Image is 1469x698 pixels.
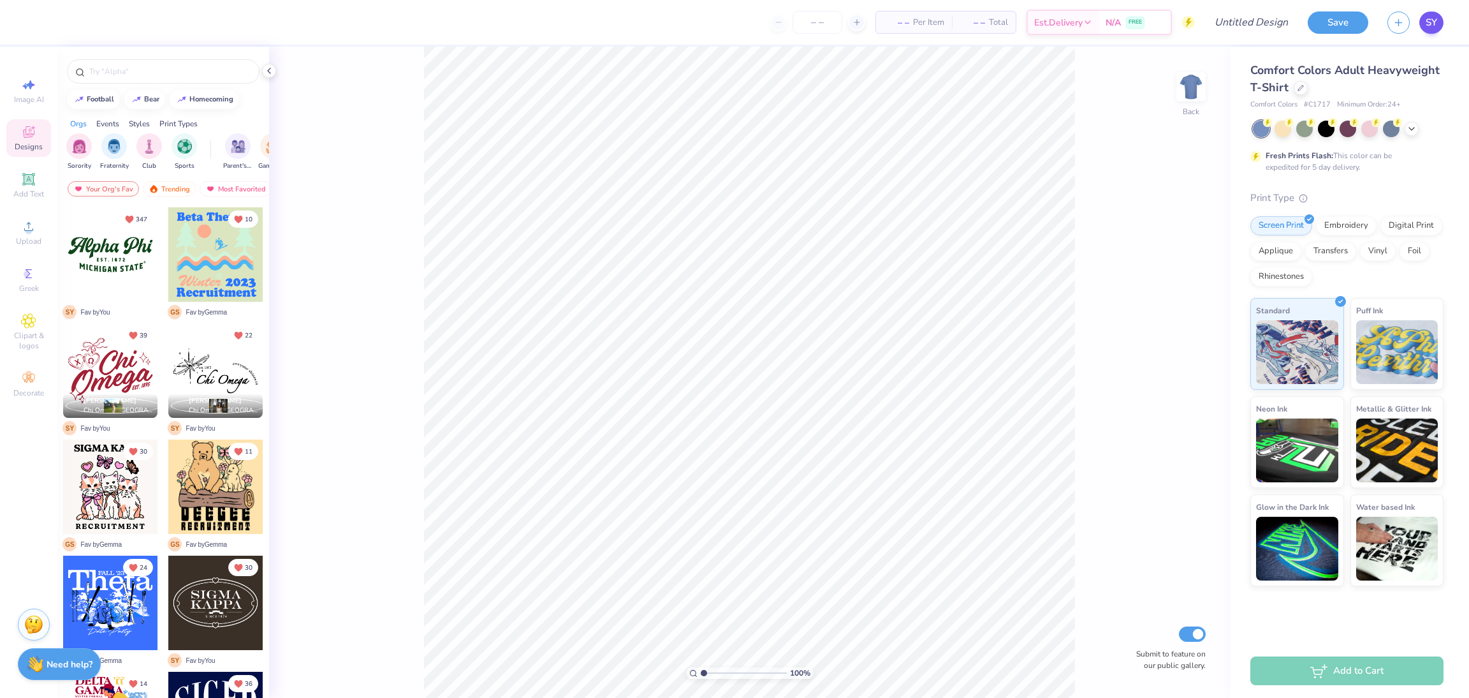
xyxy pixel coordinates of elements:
[1256,402,1287,415] span: Neon Ink
[1183,106,1199,117] div: Back
[177,139,192,154] img: Sports Image
[1250,242,1301,261] div: Applique
[189,96,233,103] div: homecoming
[100,133,129,171] div: filter for Fraternity
[62,421,77,435] span: S Y
[47,658,92,671] strong: Need help?
[1356,402,1431,415] span: Metallic & Glitter Ink
[84,406,152,415] span: Chi Omega, [GEOGRAPHIC_DATA]
[1129,18,1142,27] span: FREE
[228,327,258,344] button: Unlike
[62,305,77,319] span: S Y
[62,537,77,551] span: G S
[189,396,242,405] span: [PERSON_NAME]
[913,16,944,29] span: Per Item
[1356,304,1383,317] span: Puff Ink
[186,540,226,549] span: Fav by Gemma
[1356,419,1438,482] img: Metallic & Glitter Ink
[223,161,252,171] span: Parent's Weekend
[266,139,281,154] img: Game Day Image
[1380,216,1442,235] div: Digital Print
[790,667,810,679] span: 100 %
[1034,16,1083,29] span: Est. Delivery
[144,96,159,103] div: bear
[19,283,39,293] span: Greek
[172,133,197,171] button: filter button
[177,96,187,103] img: trend_line.gif
[159,118,198,130] div: Print Types
[200,181,272,197] div: Most Favorited
[1250,216,1312,235] div: Screen Print
[84,396,136,405] span: [PERSON_NAME]
[80,424,110,433] span: Fav by You
[205,184,216,193] img: most_fav.gif
[884,16,909,29] span: – –
[172,133,197,171] div: filter for Sports
[80,308,110,317] span: Fav by You
[149,184,159,193] img: trending.gif
[107,139,121,154] img: Fraternity Image
[1250,100,1297,110] span: Comfort Colors
[129,118,150,130] div: Styles
[1266,151,1333,161] strong: Fresh Prints Flash:
[245,565,252,571] span: 30
[1106,16,1121,29] span: N/A
[136,133,162,171] div: filter for Club
[1204,10,1298,35] input: Untitled Design
[1316,216,1377,235] div: Embroidery
[1256,419,1338,482] img: Neon Ink
[1250,267,1312,286] div: Rhinestones
[186,424,215,433] span: Fav by You
[245,332,252,339] span: 22
[1360,242,1396,261] div: Vinyl
[793,11,842,34] input: – –
[223,133,252,171] button: filter button
[136,216,147,223] span: 347
[6,330,51,351] span: Clipart & logos
[15,142,43,152] span: Designs
[68,161,91,171] span: Sorority
[131,96,142,103] img: trend_line.gif
[87,96,114,103] div: football
[989,16,1008,29] span: Total
[258,161,288,171] span: Game Day
[66,133,92,171] div: filter for Sorority
[1250,63,1440,95] span: Comfort Colors Adult Heavyweight T-Shirt
[142,139,156,154] img: Club Image
[142,161,156,171] span: Club
[136,133,162,171] button: filter button
[13,189,44,199] span: Add Text
[168,305,182,319] span: G S
[70,118,87,130] div: Orgs
[186,308,226,317] span: Fav by Gemma
[258,133,288,171] button: filter button
[124,90,165,109] button: bear
[1356,500,1415,514] span: Water based Ink
[258,133,288,171] div: filter for Game Day
[143,181,196,197] div: Trending
[67,90,120,109] button: football
[68,181,139,197] div: Your Org's Fav
[80,540,121,549] span: Fav by Gemma
[1308,11,1368,34] button: Save
[1256,304,1290,317] span: Standard
[1304,100,1331,110] span: # C1717
[1356,320,1438,384] img: Puff Ink
[1266,150,1422,173] div: This color can be expedited for 5 day delivery.
[960,16,985,29] span: – –
[96,118,119,130] div: Events
[228,559,258,576] button: Unlike
[14,94,44,105] span: Image AI
[119,211,153,228] button: Unlike
[123,327,153,344] button: Unlike
[168,653,182,667] span: S Y
[1356,517,1438,581] img: Water based Ink
[88,65,251,78] input: Try "Alpha"
[66,133,92,171] button: filter button
[74,96,84,103] img: trend_line.gif
[1305,242,1356,261] div: Transfers
[100,133,129,171] button: filter button
[168,421,182,435] span: S Y
[1256,500,1329,514] span: Glow in the Dark Ink
[1178,74,1204,100] img: Back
